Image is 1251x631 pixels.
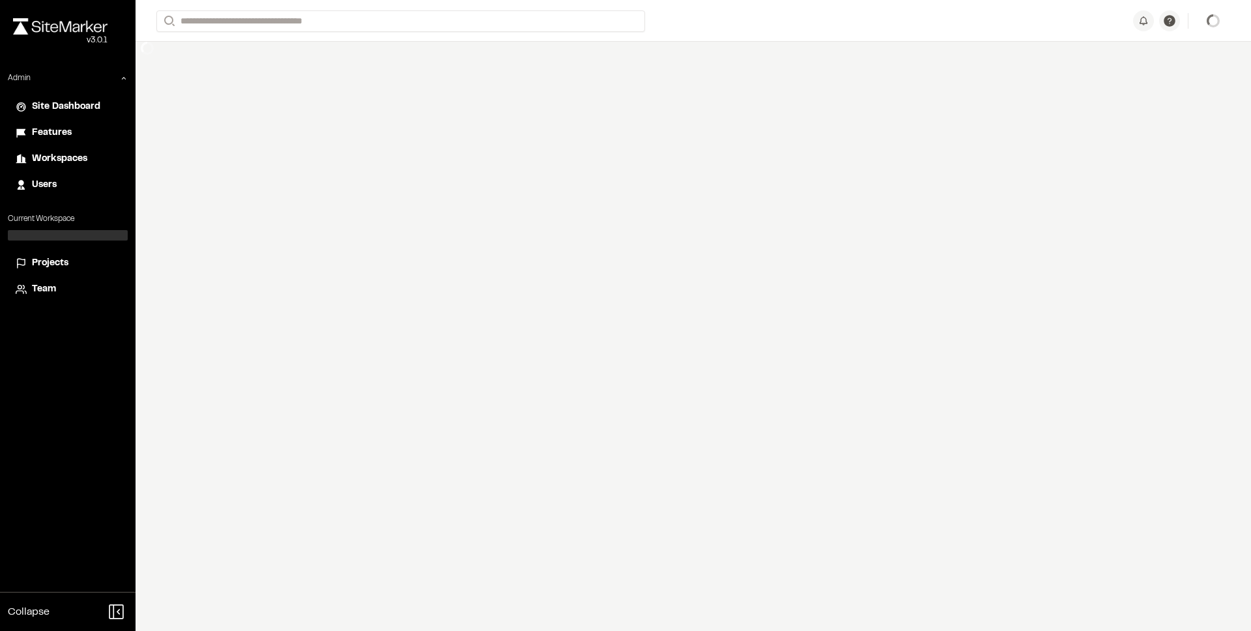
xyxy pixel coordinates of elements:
[16,282,120,297] a: Team
[8,72,31,84] p: Admin
[156,10,180,32] button: Search
[16,100,120,114] a: Site Dashboard
[13,18,108,35] img: rebrand.png
[32,178,57,192] span: Users
[8,213,128,225] p: Current Workspace
[16,178,120,192] a: Users
[16,256,120,271] a: Projects
[16,152,120,166] a: Workspaces
[32,282,56,297] span: Team
[13,35,108,46] div: Oh geez...please don't...
[32,256,68,271] span: Projects
[16,126,120,140] a: Features
[32,126,72,140] span: Features
[32,100,100,114] span: Site Dashboard
[32,152,87,166] span: Workspaces
[8,604,50,620] span: Collapse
